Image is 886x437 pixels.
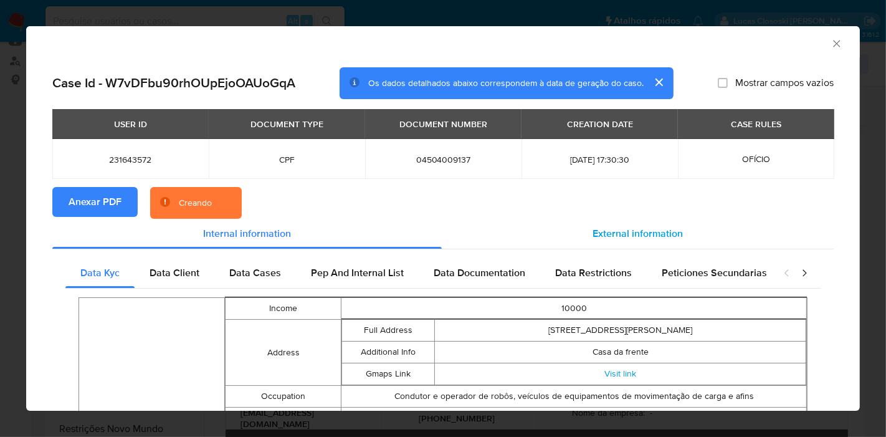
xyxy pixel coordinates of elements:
div: DOCUMENT NUMBER [392,113,495,135]
div: Detailed internal info [65,258,771,288]
span: Data Documentation [434,266,525,280]
span: Data Client [150,266,199,280]
a: Visit link [604,367,636,380]
span: 04504009137 [380,154,507,165]
td: Income [225,298,341,320]
div: USER ID [107,113,155,135]
span: 231643572 [67,154,194,165]
span: Data Restrictions [555,266,632,280]
td: [STREET_ADDRESS][PERSON_NAME] [435,320,806,342]
span: [DATE] 17:30:30 [536,154,663,165]
td: Address [225,320,341,386]
button: cerrar [644,67,674,97]
h2: Case Id - W7vDFbu90rhOUpEjoOAUoGqA [52,75,295,91]
span: Data Kyc [80,266,120,280]
td: Is Pep [225,408,341,430]
td: Full Address [342,320,435,342]
td: false [341,408,807,430]
div: CREATION DATE [560,113,641,135]
span: Anexar PDF [69,188,121,216]
div: closure-recommendation-modal [26,26,860,411]
td: 10000 [341,298,807,320]
div: CASE RULES [723,113,789,135]
td: Gmaps Link [342,363,435,385]
span: Peticiones Secundarias [662,266,767,280]
button: Fechar a janela [831,37,842,49]
span: CPF [224,154,350,165]
span: Mostrar campos vazios [735,77,834,89]
td: Occupation [225,386,341,408]
button: Anexar PDF [52,187,138,217]
td: Additional Info [342,342,435,363]
span: Data Cases [229,266,281,280]
span: Pep And Internal List [311,266,404,280]
div: Creando [179,197,212,209]
span: External information [593,226,683,241]
div: DOCUMENT TYPE [243,113,331,135]
span: OFÍCIO [742,153,770,165]
td: Condutor e operador de robôs, veículos de equipamentos de movimentação de carga e afins [341,386,807,408]
div: Detailed info [52,219,834,249]
span: Internal information [203,226,291,241]
input: Mostrar campos vazios [718,78,728,88]
span: Os dados detalhados abaixo correspondem à data de geração do caso. [368,77,644,89]
td: Casa da frente [435,342,806,363]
